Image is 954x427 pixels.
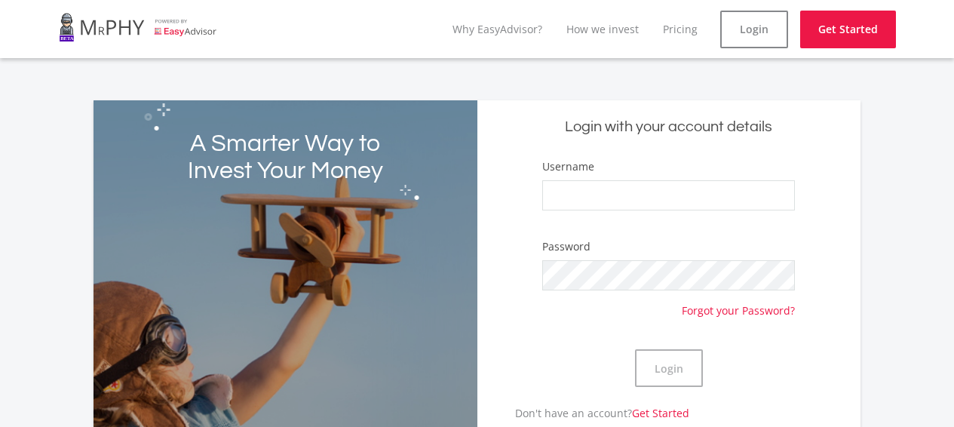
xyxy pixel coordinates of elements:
[682,290,795,318] a: Forgot your Password?
[720,11,788,48] a: Login
[542,239,590,254] label: Password
[452,22,542,36] a: Why EasyAdvisor?
[489,117,849,137] h5: Login with your account details
[477,405,689,421] p: Don't have an account?
[566,22,639,36] a: How we invest
[632,406,689,420] a: Get Started
[800,11,896,48] a: Get Started
[663,22,698,36] a: Pricing
[170,131,400,185] h2: A Smarter Way to Invest Your Money
[542,159,594,174] label: Username
[635,349,703,387] button: Login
